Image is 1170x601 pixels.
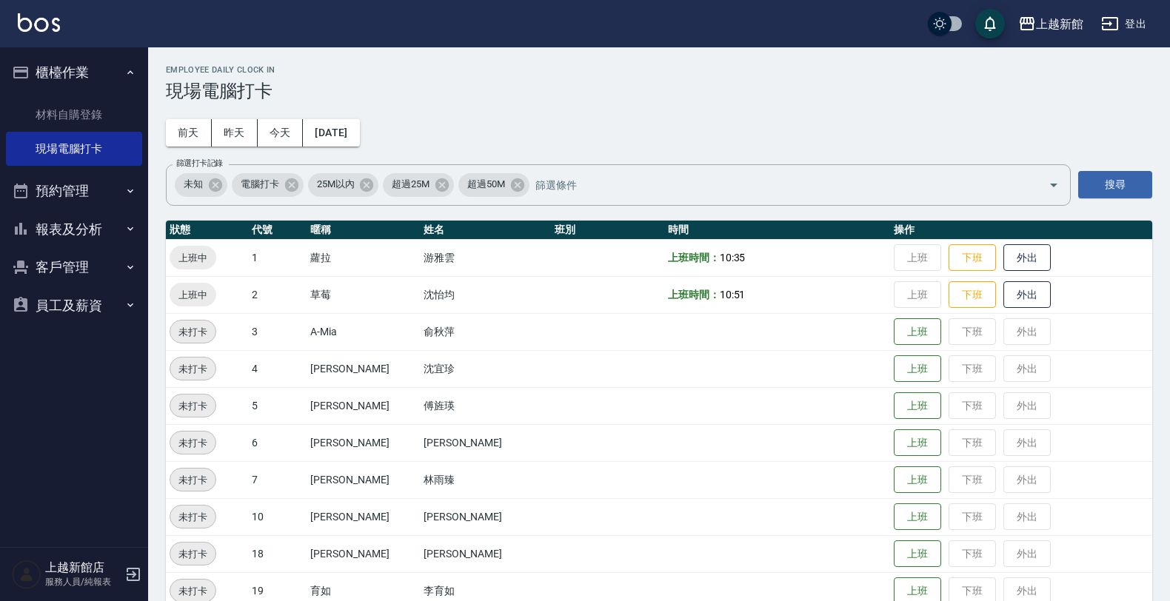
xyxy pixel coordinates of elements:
[668,289,720,300] b: 上班時間：
[166,81,1152,101] h3: 現場電腦打卡
[949,244,996,272] button: 下班
[170,361,215,377] span: 未打卡
[307,387,420,424] td: [PERSON_NAME]
[176,158,223,169] label: 篩選打卡記錄
[307,424,420,461] td: [PERSON_NAME]
[307,535,420,572] td: [PERSON_NAME]
[1095,10,1152,38] button: 登出
[949,281,996,309] button: 下班
[248,276,307,313] td: 2
[420,387,552,424] td: 傅旌瑛
[175,177,212,192] span: 未知
[248,350,307,387] td: 4
[45,575,121,588] p: 服務人員/純報表
[420,461,552,498] td: 林雨臻
[890,221,1152,240] th: 操作
[1003,244,1051,272] button: 外出
[420,276,552,313] td: 沈怡均
[664,221,890,240] th: 時間
[258,119,304,147] button: 今天
[383,177,438,192] span: 超過25M
[420,221,552,240] th: 姓名
[1003,281,1051,309] button: 外出
[170,324,215,340] span: 未打卡
[307,461,420,498] td: [PERSON_NAME]
[720,289,746,300] span: 10:51
[170,546,215,562] span: 未打卡
[6,172,142,210] button: 預約管理
[232,177,288,192] span: 電腦打卡
[212,119,258,147] button: 昨天
[420,350,552,387] td: 沈宜珍
[170,583,215,599] span: 未打卡
[248,239,307,276] td: 1
[166,221,248,240] th: 狀態
[720,252,746,263] span: 10:35
[894,318,941,346] button: 上班
[248,313,307,350] td: 3
[18,13,60,32] img: Logo
[420,424,552,461] td: [PERSON_NAME]
[894,540,941,568] button: 上班
[248,424,307,461] td: 6
[1078,171,1152,198] button: 搜尋
[420,498,552,535] td: [PERSON_NAME]
[420,313,552,350] td: 俞秋萍
[551,221,664,240] th: 班別
[6,286,142,325] button: 員工及薪資
[458,173,529,197] div: 超過50M
[1036,15,1083,33] div: 上越新館
[170,472,215,488] span: 未打卡
[6,98,142,132] a: 材料自購登錄
[308,173,379,197] div: 25M以內
[12,560,41,589] img: Person
[6,132,142,166] a: 現場電腦打卡
[170,287,216,303] span: 上班中
[170,398,215,414] span: 未打卡
[894,466,941,494] button: 上班
[307,350,420,387] td: [PERSON_NAME]
[248,498,307,535] td: 10
[894,503,941,531] button: 上班
[307,276,420,313] td: 草莓
[6,53,142,92] button: 櫃檯作業
[6,210,142,249] button: 報表及分析
[175,173,227,197] div: 未知
[420,239,552,276] td: 游雅雲
[383,173,454,197] div: 超過25M
[166,65,1152,75] h2: Employee Daily Clock In
[170,509,215,525] span: 未打卡
[248,387,307,424] td: 5
[248,221,307,240] th: 代號
[1042,173,1066,197] button: Open
[308,177,364,192] span: 25M以內
[975,9,1005,38] button: save
[420,535,552,572] td: [PERSON_NAME]
[1012,9,1089,39] button: 上越新館
[894,355,941,383] button: 上班
[6,248,142,286] button: 客戶管理
[170,250,216,266] span: 上班中
[458,177,514,192] span: 超過50M
[170,435,215,451] span: 未打卡
[45,560,121,575] h5: 上越新館店
[307,239,420,276] td: 蘿拉
[307,313,420,350] td: A-Mia
[166,119,212,147] button: 前天
[532,172,1023,198] input: 篩選條件
[248,461,307,498] td: 7
[248,535,307,572] td: 18
[232,173,304,197] div: 電腦打卡
[668,252,720,263] b: 上班時間：
[303,119,359,147] button: [DATE]
[307,221,420,240] th: 暱稱
[894,429,941,457] button: 上班
[894,392,941,420] button: 上班
[307,498,420,535] td: [PERSON_NAME]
